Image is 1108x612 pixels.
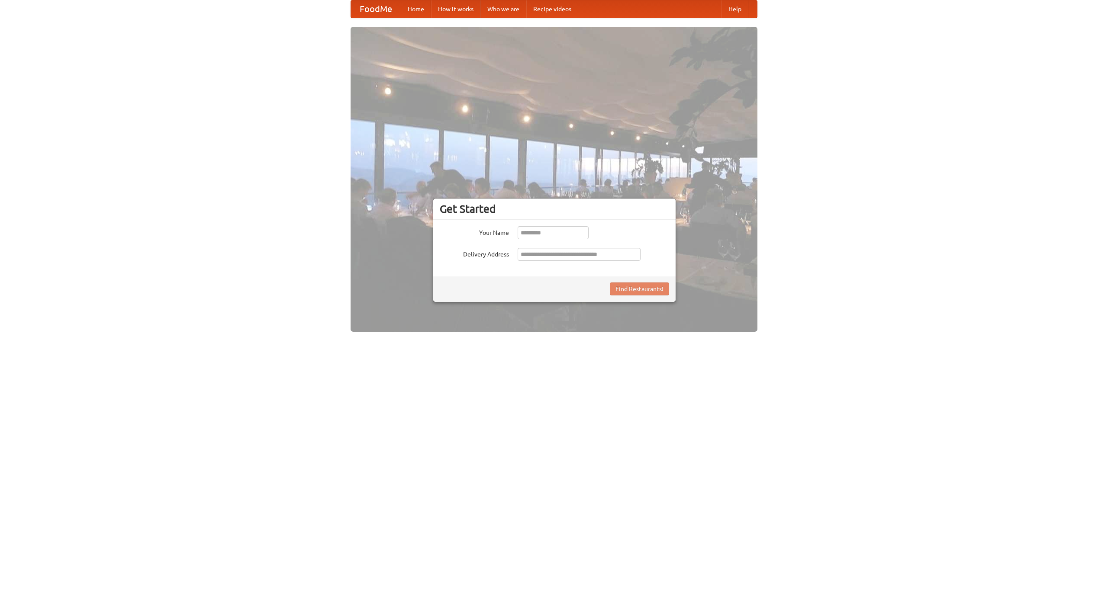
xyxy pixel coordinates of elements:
label: Your Name [440,226,509,237]
a: How it works [431,0,480,18]
button: Find Restaurants! [610,282,669,295]
a: Help [721,0,748,18]
h3: Get Started [440,202,669,215]
label: Delivery Address [440,248,509,259]
a: Recipe videos [526,0,578,18]
a: Who we are [480,0,526,18]
a: FoodMe [351,0,401,18]
a: Home [401,0,431,18]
